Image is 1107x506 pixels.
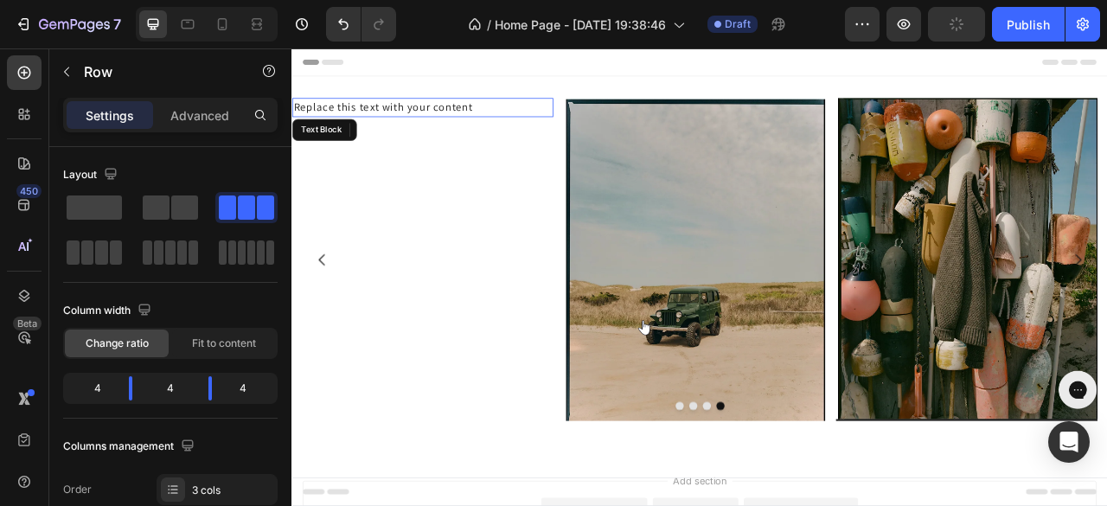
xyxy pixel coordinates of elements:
span: Draft [725,16,751,32]
div: 450 [16,184,42,198]
p: Row [84,61,231,82]
span: Fit to content [192,336,256,351]
span: Change ratio [86,336,149,351]
img: gempages_581786678163669748-f1d86884-a871-4919-a5d3-4dabf142e77d.png [692,63,1024,474]
span: / [487,16,491,34]
div: Publish [1007,16,1050,34]
p: 7 [113,14,121,35]
button: Dot [505,450,515,460]
div: Order [63,482,92,497]
div: Beta [13,317,42,330]
div: Open Intercom Messenger [1048,421,1090,463]
div: Layout [63,163,121,187]
span: Home Page - [DATE] 19:38:46 [495,16,666,34]
button: Carousel Next Arrow [976,245,1024,293]
div: 4 [146,376,195,400]
div: 4 [67,376,115,400]
p: Settings [86,106,134,125]
p: Advanced [170,106,229,125]
div: Undo/Redo [326,7,396,42]
button: Publish [992,7,1065,42]
div: 4 [226,376,274,400]
iframe: To enrich screen reader interactions, please activate Accessibility in Grammarly extension settings [291,48,1107,506]
button: Dot [488,450,498,460]
div: 3 cols [192,483,273,498]
div: Column width [63,299,155,323]
button: Dot [522,450,533,460]
button: Dot [540,450,550,460]
div: Columns management [63,435,198,458]
img: gempages_581786678163669748-ae7b2912-64f7-40d7-b0ba-b1302a6014d6.png [346,63,678,474]
button: 7 [7,7,129,42]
